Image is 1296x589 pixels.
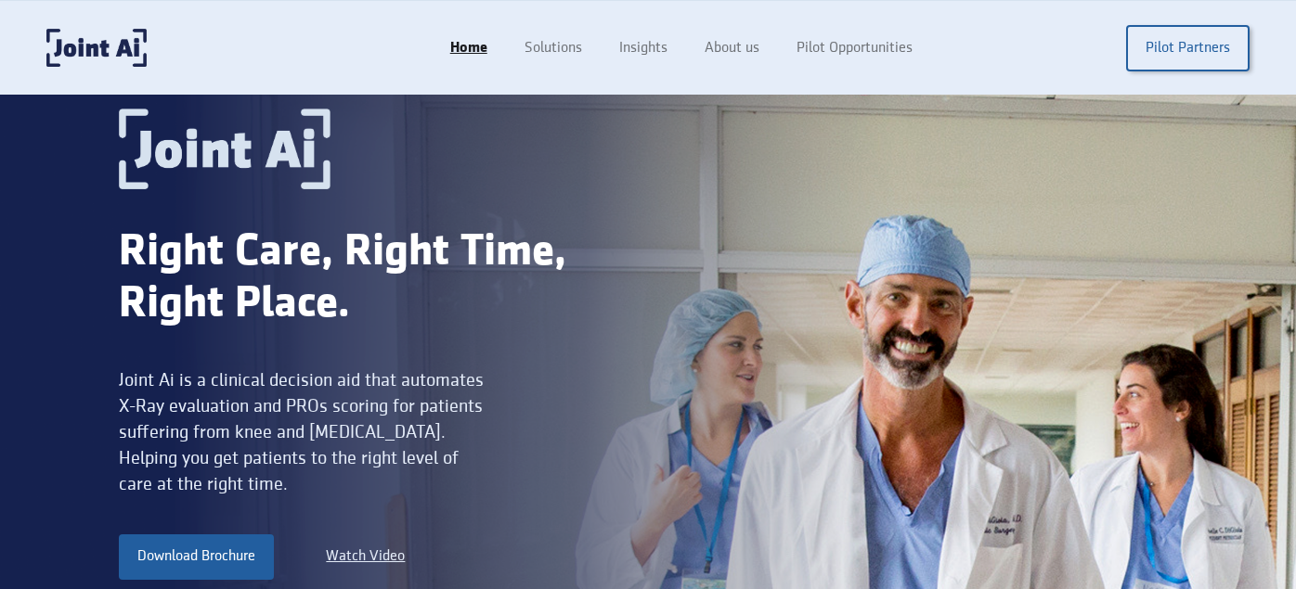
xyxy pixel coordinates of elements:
[119,534,274,579] a: Download Brochure
[601,31,686,66] a: Insights
[46,29,147,67] a: home
[778,31,931,66] a: Pilot Opportunities
[119,226,648,330] div: Right Care, Right Time, Right Place.
[326,545,405,568] a: Watch Video
[1126,25,1250,71] a: Pilot Partners
[432,31,506,66] a: Home
[119,367,489,497] div: Joint Ai is a clinical decision aid that automates X-Ray evaluation and PROs scoring for patients...
[686,31,778,66] a: About us
[506,31,601,66] a: Solutions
